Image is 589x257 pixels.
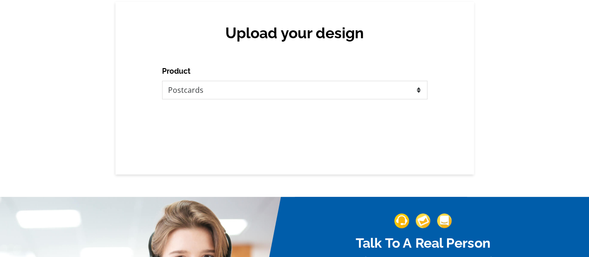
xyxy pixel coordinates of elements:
[394,214,409,229] img: support-img-1.png
[162,66,190,77] label: Product
[415,214,430,229] img: support-img-2.png
[171,24,418,42] h2: Upload your design
[437,214,452,229] img: support-img-3_1.png
[307,235,538,251] h2: Talk To A Real Person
